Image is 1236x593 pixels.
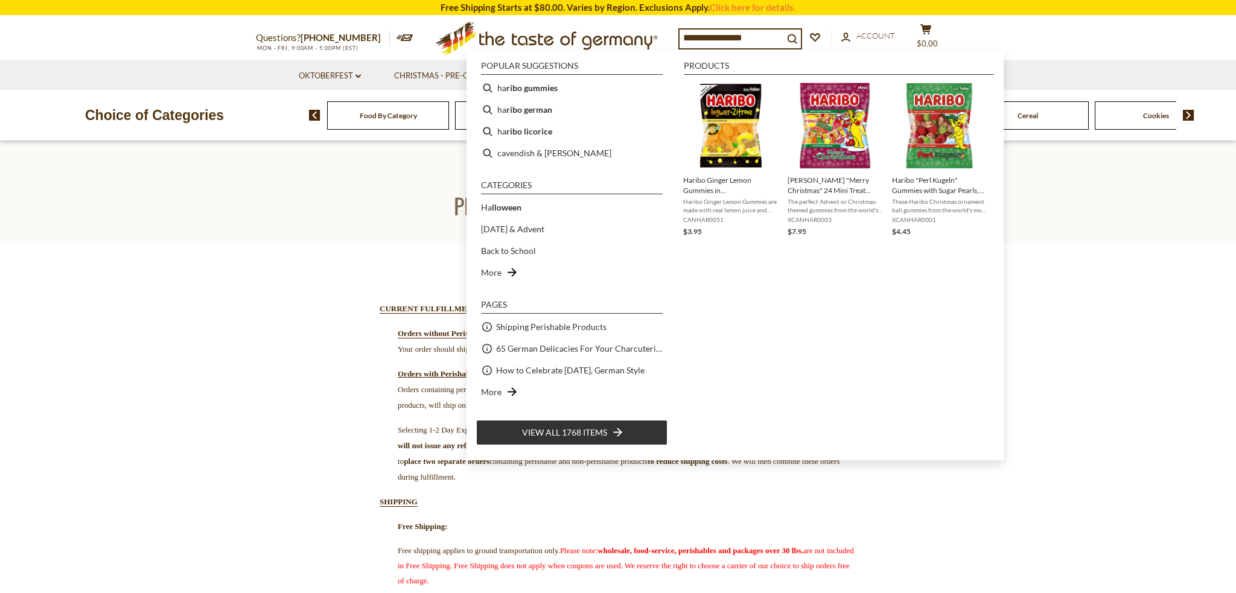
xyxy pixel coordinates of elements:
[476,77,667,99] li: haribo gummies
[481,300,663,314] li: Pages
[476,360,667,381] li: How to Celebrate [DATE], German Style
[481,244,536,258] a: Back to School
[788,227,806,236] span: $7.95
[398,522,447,531] span: Free Shipping:
[783,77,887,243] li: Haribo "Merry Christmas" 24 Mini Treat Bags, 8.8 oz
[496,341,663,355] a: 65 German Delicacies For Your Charcuterie Board
[476,240,667,262] li: Back to School
[683,197,778,214] span: Haribo Ginger Lemon Gummies are made with real lemon juice and real ginger concentrate for a deli...
[496,363,645,377] a: How to Celebrate [DATE], German Style
[683,227,702,236] span: $3.95
[678,77,783,243] li: Haribo Ginger Lemon Gummies in Bag, 160g - Made in Germany
[788,82,882,238] a: [PERSON_NAME] "Merry Christmas" 24 Mini Treat Bags, 8.8 ozThe perfect Advent or Christmas-themed ...
[496,320,607,334] a: Shipping Perishable Products
[476,316,667,338] li: Shipping Perishable Products
[481,222,544,236] a: [DATE] & Advent
[788,197,882,214] span: The perfect Advent or Christmas-themed gummies from the world's most famous gummy candy producer....
[476,197,667,218] li: Halloween
[481,200,521,214] a: Halloween
[788,215,882,224] span: XCANHAR0003
[256,45,358,51] span: MON - FRI, 9:00AM - 5:00PM (EST)
[892,175,987,195] span: Haribo "Perl Kugeln" Gummies with Sugar Pearls, 7.05 oz
[380,304,508,313] strong: CURRENT FULFILLMENT TIMES:
[522,426,607,439] span: View all 1768 items
[841,30,895,43] a: Account
[892,227,911,236] span: $4.45
[37,192,1199,219] h1: Please Read Our Order Fulfillment Policies
[481,62,663,75] li: Popular suggestions
[506,81,558,95] b: ribo gummies
[404,457,489,466] strong: place two separate orders
[398,546,854,585] span: Please note: are not included in Free Shipping. Free Shipping does not apply when coupons are use...
[683,215,778,224] span: CANHAR0051
[683,82,778,238] a: Haribo Ginger Lemon Gummies in [GEOGRAPHIC_DATA], 160g - Made in [GEOGRAPHIC_DATA]Haribo Ginger L...
[917,39,938,48] span: $0.00
[476,420,667,445] li: View all 1768 items
[1183,110,1194,121] img: next arrow
[648,457,727,466] strong: to reduce shipping costs
[892,215,987,224] span: XCANHAR0001
[398,385,827,410] span: Orders containing perishables (sausages, cheese, cold cuts, refrigerated [PERSON_NAME], pretzels,...
[492,202,521,212] b: lloween
[481,181,663,194] li: Categories
[892,82,987,238] a: Haribo "Perl Kugeln" Gummies with Sugar Pearls, 7.05 ozThese Haribo Christmas ornament ball gummi...
[506,103,552,116] b: ribo german
[398,329,486,338] strong: Orders without Perishable
[299,69,361,83] a: Oktoberfest
[380,497,418,506] strong: SHIPPING
[398,369,558,378] span: Orders with Perishable and Chocolate Products
[360,111,417,120] a: Food By Category
[683,175,778,195] span: Haribo Ginger Lemon Gummies in [GEOGRAPHIC_DATA], 160g - Made in [GEOGRAPHIC_DATA]
[301,32,381,43] a: [PHONE_NUMBER]
[309,110,320,121] img: previous arrow
[710,2,795,13] a: Click here for details.
[476,262,667,284] li: More
[597,546,803,555] strong: wholesale, food-service, perishables and packages over 30 lbs.
[476,121,667,142] li: haribo licorice
[476,142,667,164] li: cavendish & harvey
[476,218,667,240] li: [DATE] & Advent
[398,425,844,450] strong: We will not issue any refund
[394,69,497,83] a: Christmas - PRE-ORDER
[892,197,987,214] span: These Haribo Christmas ornament ball gummies from the world's most famous gummy candy producer ar...
[398,425,844,481] span: for orders with perishable products that arrive late or have no Route transport insurance. Please...
[908,24,944,54] button: $0.00
[856,31,895,40] span: Account
[788,175,882,195] span: [PERSON_NAME] "Merry Christmas" 24 Mini Treat Bags, 8.8 oz
[398,425,844,481] span: Selecting 1-2 Day Express Guaranteed Delivery with UPS, FedEx or USPS is mandatory for all shippi...
[1018,111,1038,120] a: Cereal
[476,338,667,360] li: 65 German Delicacies For Your Charcuterie Board
[476,99,667,121] li: haribo german
[256,30,390,46] p: Questions?
[476,381,667,403] li: More
[506,124,552,138] b: ribo licorice
[467,50,1004,460] div: Instant Search Results
[887,77,992,243] li: Haribo "Perl Kugeln" Gummies with Sugar Pearls, 7.05 oz
[398,344,562,354] span: Your order should ship within 2-3 days after receipt.
[684,62,994,75] li: Products
[398,546,854,585] span: Free shipping applies to ground transportation only.
[1143,111,1169,120] a: Cookies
